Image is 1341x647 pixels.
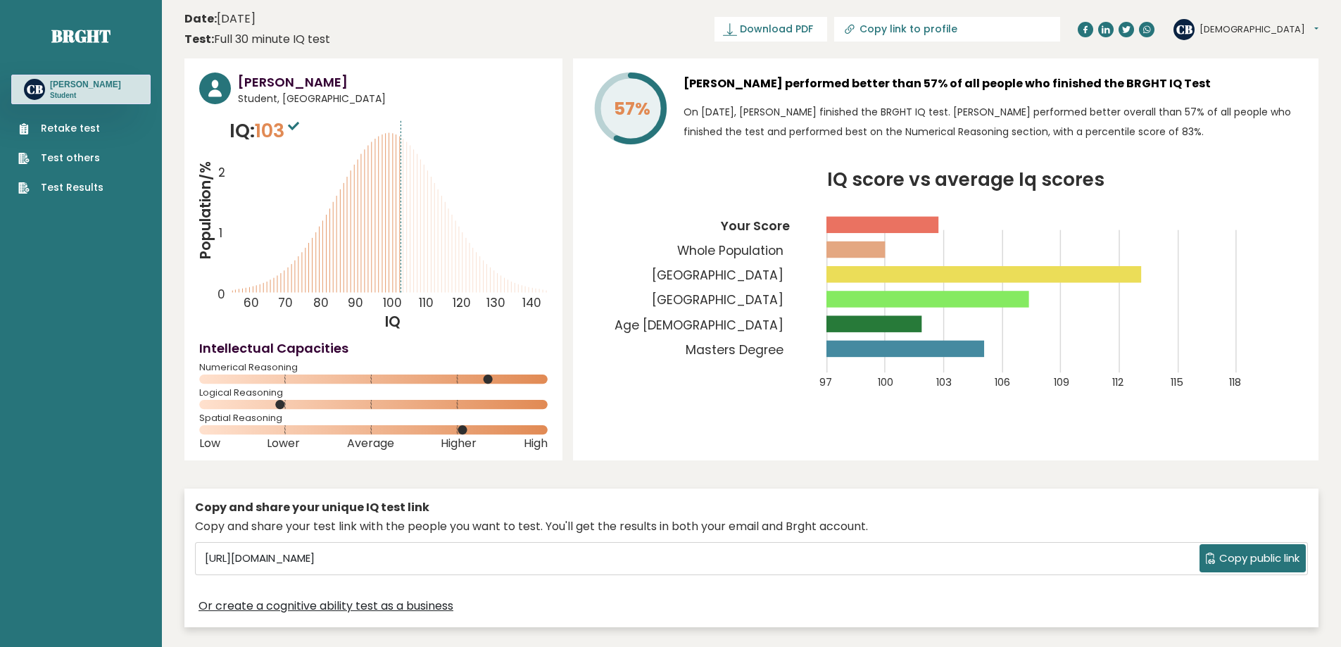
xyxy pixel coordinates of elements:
[18,121,103,136] a: Retake test
[487,294,506,311] tspan: 130
[278,294,293,311] tspan: 70
[199,365,548,370] span: Numerical Reasoning
[313,294,329,311] tspan: 80
[199,390,548,396] span: Logical Reasoning
[652,267,783,284] tspan: [GEOGRAPHIC_DATA]
[184,11,256,27] time: [DATE]
[347,441,394,446] span: Average
[1112,375,1123,389] tspan: 112
[522,294,541,311] tspan: 140
[827,166,1104,192] tspan: IQ score vs average Iq scores
[441,441,477,446] span: Higher
[1200,544,1306,572] button: Copy public link
[255,118,303,144] span: 103
[1200,23,1318,37] button: [DEMOGRAPHIC_DATA]
[199,339,548,358] h4: Intellectual Capacities
[51,25,111,47] a: Brght
[27,81,43,97] text: CB
[614,96,650,121] tspan: 57%
[1229,375,1241,389] tspan: 118
[244,294,259,311] tspan: 60
[819,375,832,389] tspan: 97
[18,151,103,165] a: Test others
[50,79,121,90] h3: [PERSON_NAME]
[196,161,215,260] tspan: Population/%
[219,225,222,241] tspan: 1
[238,92,548,106] span: Student, [GEOGRAPHIC_DATA]
[218,286,225,303] tspan: 0
[419,294,434,311] tspan: 110
[677,242,783,259] tspan: Whole Population
[199,415,548,421] span: Spatial Reasoning
[199,441,220,446] span: Low
[684,73,1304,95] h3: [PERSON_NAME] performed better than 57% of all people who finished the BRGHT IQ Test
[195,518,1308,535] div: Copy and share your test link with the people you want to test. You'll get the results in both yo...
[229,117,303,145] p: IQ:
[50,91,121,101] p: Student
[720,218,790,234] tspan: Your Score
[936,375,952,389] tspan: 103
[386,312,401,332] tspan: IQ
[195,499,1308,516] div: Copy and share your unique IQ test link
[184,31,330,48] div: Full 30 minute IQ test
[1054,375,1069,389] tspan: 109
[1219,551,1299,567] span: Copy public link
[615,317,783,334] tspan: Age [DEMOGRAPHIC_DATA]
[740,22,813,37] span: Download PDF
[524,441,548,446] span: High
[199,598,453,615] a: Or create a cognitive ability test as a business
[18,180,103,195] a: Test Results
[995,375,1010,389] tspan: 106
[218,165,225,182] tspan: 2
[267,441,300,446] span: Lower
[184,11,217,27] b: Date:
[238,73,548,92] h3: [PERSON_NAME]
[1171,375,1183,389] tspan: 115
[714,17,827,42] a: Download PDF
[184,31,214,47] b: Test:
[878,375,893,389] tspan: 100
[453,294,471,311] tspan: 120
[1176,20,1192,37] text: CB
[684,102,1304,142] p: On [DATE], [PERSON_NAME] finished the BRGHT IQ test. [PERSON_NAME] performed better overall than ...
[383,294,402,311] tspan: 100
[652,291,783,308] tspan: [GEOGRAPHIC_DATA]
[686,341,783,358] tspan: Masters Degree
[348,294,363,311] tspan: 90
